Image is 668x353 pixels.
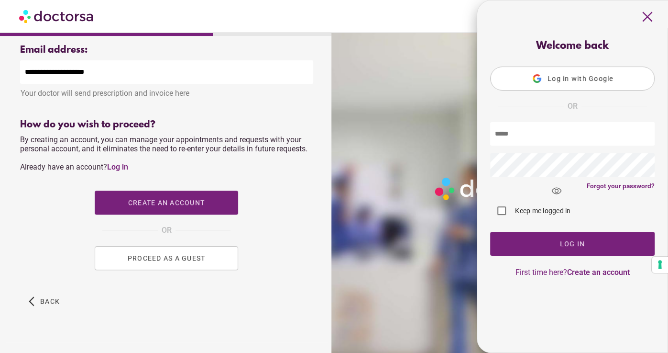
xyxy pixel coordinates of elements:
span: By creating an account, you can manage your appointments and requests with your personal account,... [20,135,307,171]
button: Create an account [95,191,238,215]
span: OR [568,100,578,113]
div: Welcome back [490,40,655,52]
button: Log In [490,232,655,256]
span: Log in with Google [548,75,613,82]
button: Your consent preferences for tracking technologies [652,257,668,273]
button: PROCEED AS A GUEST [95,246,238,270]
a: Log in [107,162,128,171]
img: Logo-Doctorsa-trans-White-partial-flat.png [431,174,565,204]
span: Back [40,297,60,305]
a: Create an account [567,268,630,277]
p: First time here? [490,268,655,277]
img: Doctorsa.com [19,5,95,27]
span: visibility [544,178,569,204]
div: How do you wish to proceed? [20,119,313,130]
span: Create an account [128,199,205,206]
div: Your doctor will send prescription and invoice here [20,84,313,98]
span: Log In [560,240,585,248]
span: PROCEED AS A GUEST [128,254,206,262]
button: Log in with Google [490,67,655,91]
span: close [638,8,657,26]
div: Email address: [20,45,313,56]
button: arrow_back_ios Back [25,289,64,313]
a: Forgot your password? [587,182,655,190]
label: Keep me logged in [513,206,570,216]
span: OR [162,224,172,237]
